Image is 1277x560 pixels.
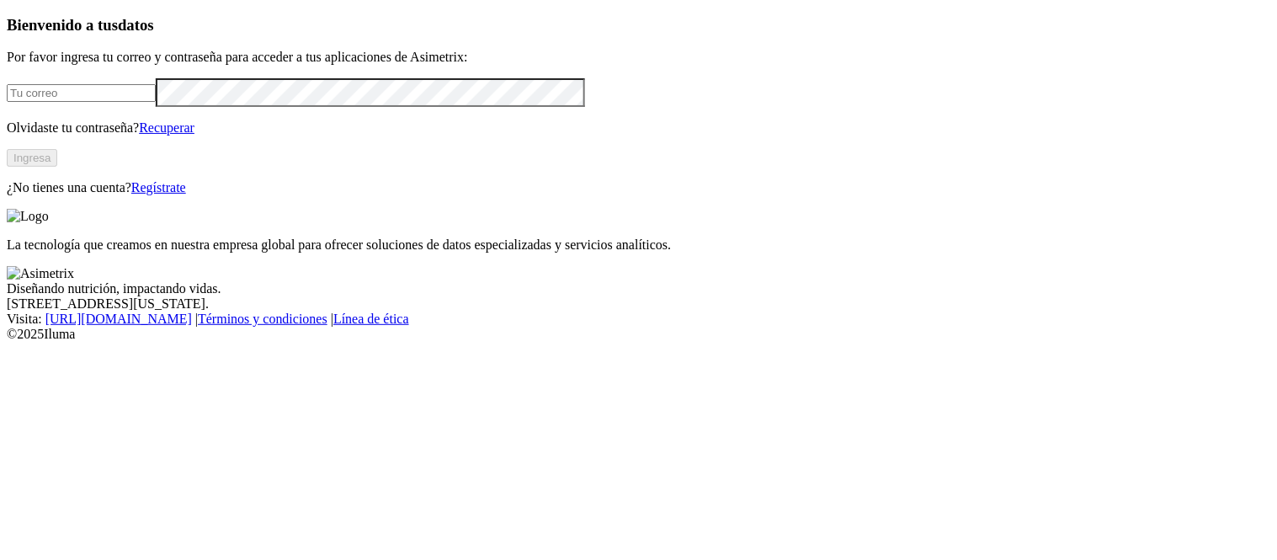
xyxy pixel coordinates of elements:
[131,180,186,195] a: Regístrate
[7,149,57,167] button: Ingresa
[7,120,1270,136] p: Olvidaste tu contraseña?
[7,16,1270,35] h3: Bienvenido a tus
[7,84,156,102] input: Tu correo
[333,312,409,326] a: Línea de ética
[7,50,1270,65] p: Por favor ingresa tu correo y contraseña para acceder a tus aplicaciones de Asimetrix:
[7,237,1270,253] p: La tecnología que creamos en nuestra empresa global para ofrecer soluciones de datos especializad...
[7,266,74,281] img: Asimetrix
[45,312,192,326] a: [URL][DOMAIN_NAME]
[7,281,1270,296] div: Diseñando nutrición, impactando vidas.
[7,327,1270,342] div: © 2025 Iluma
[7,312,1270,327] div: Visita : | |
[139,120,194,135] a: Recuperar
[118,16,154,34] span: datos
[7,296,1270,312] div: [STREET_ADDRESS][US_STATE].
[7,209,49,224] img: Logo
[7,180,1270,195] p: ¿No tienes una cuenta?
[198,312,327,326] a: Términos y condiciones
